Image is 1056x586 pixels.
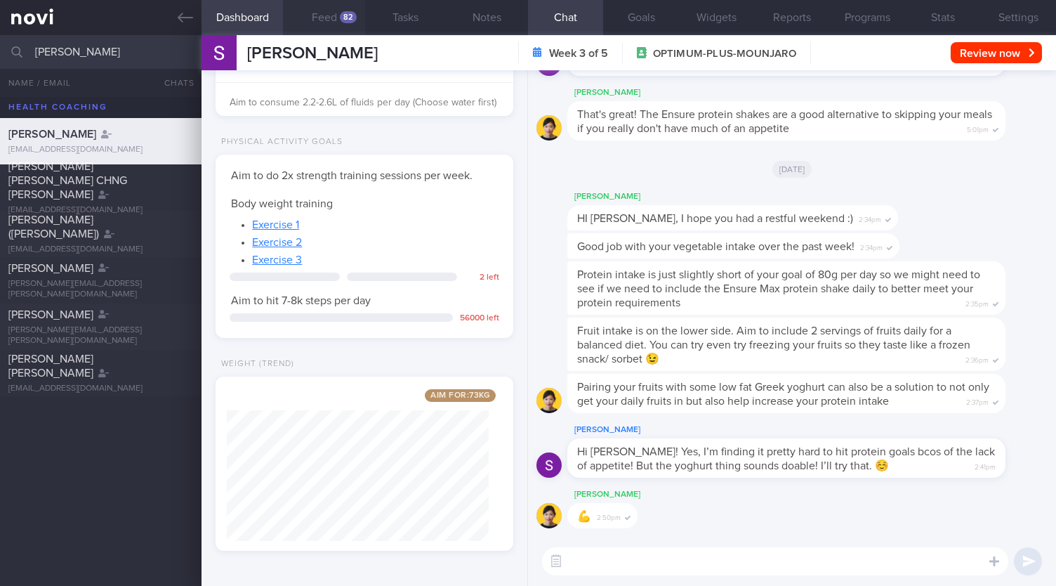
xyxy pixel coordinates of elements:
[464,273,499,283] div: 2 left
[951,42,1042,63] button: Review now
[567,188,940,205] div: [PERSON_NAME]
[8,325,193,346] div: [PERSON_NAME][EMAIL_ADDRESS][PERSON_NAME][DOMAIN_NAME]
[577,241,854,252] span: Good job with your vegetable intake over the past week!
[597,509,621,523] span: 2:50pm
[8,205,193,216] div: [EMAIL_ADDRESS][DOMAIN_NAME]
[8,263,93,274] span: [PERSON_NAME]
[567,422,1048,438] div: [PERSON_NAME]
[653,47,796,61] span: OPTIMUM-PLUS-MOUNJARO
[8,145,193,155] div: [EMAIL_ADDRESS][DOMAIN_NAME]
[8,214,99,240] span: [PERSON_NAME] ([PERSON_NAME])
[966,394,989,408] span: 2:37pm
[252,219,299,230] a: Exercise 1
[577,382,989,407] span: Pairing your fruits with some low fat Greek yoghurt can also be a solution to not only get your d...
[247,45,378,62] span: [PERSON_NAME]
[216,359,294,370] div: Weight (Trend)
[577,269,980,308] span: Protein intake is just slightly short of your goal of 80g per day so we might need to see if we n...
[8,309,93,320] span: [PERSON_NAME]
[549,46,608,60] strong: Week 3 of 5
[231,198,333,209] span: Body weight training
[8,353,93,379] span: [PERSON_NAME] [PERSON_NAME]
[460,313,499,324] div: 56000 left
[8,279,193,300] div: [PERSON_NAME][EMAIL_ADDRESS][PERSON_NAME][DOMAIN_NAME]
[859,211,881,225] span: 2:34pm
[567,84,1048,101] div: [PERSON_NAME]
[577,325,970,365] span: Fruit intake is on the lower side. Aim to include 2 servings of fruits daily for a balanced diet....
[230,98,496,108] span: Aim to consume 2.2-2.6L of fluids per day (Choose water first)
[577,213,853,224] span: HI [PERSON_NAME], I hope you had a restful weekend :)
[425,389,496,402] span: Aim for: 73 kg
[577,511,591,522] span: 💪
[567,486,680,503] div: [PERSON_NAME]
[965,296,989,309] span: 2:35pm
[8,161,127,200] span: [PERSON_NAME] [PERSON_NAME] CHNG [PERSON_NAME]
[967,122,989,135] span: 5:01pm
[860,240,883,253] span: 2:34pm
[8,245,193,255] div: [EMAIL_ADDRESS][DOMAIN_NAME]
[340,11,357,23] div: 82
[577,109,992,134] span: That's great! The Ensure protein shakes are a good alternative to skipping your meals if you real...
[577,446,995,471] span: Hi [PERSON_NAME]! Yes, I’m finding it pretty hard to hit protein goals bcos of the lack of appeti...
[231,295,371,306] span: Aim to hit 7-8k steps per day
[772,161,812,178] span: [DATE]
[231,170,473,181] span: Aim to do 2x strength training sessions per week.
[216,137,343,148] div: Physical Activity Goals
[8,129,96,140] span: [PERSON_NAME]
[975,459,996,472] span: 2:41pm
[252,237,302,248] a: Exercise 2
[252,254,302,266] a: Exercise 3
[8,384,193,394] div: [EMAIL_ADDRESS][DOMAIN_NAME]
[145,69,202,97] button: Chats
[965,352,989,365] span: 2:36pm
